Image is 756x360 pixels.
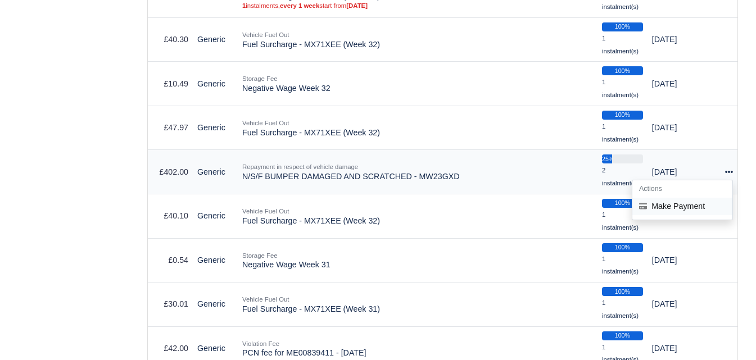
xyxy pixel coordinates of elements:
[193,194,238,239] td: Generic
[602,123,639,143] small: 1 instalment(s)
[602,256,639,275] small: 1 instalment(s)
[602,243,643,252] div: 100%
[193,62,238,106] td: Generic
[148,238,193,282] td: £0.54
[238,282,597,327] td: Fuel Surcharge - MX71XEE (Week 31)
[602,287,643,296] div: 100%
[242,2,593,10] small: instalments, start from
[193,238,238,282] td: Generic
[648,150,721,194] td: [DATE]
[238,238,597,282] td: Negative Wage Week 31
[238,106,597,150] td: Fuel Surcharge - MX71XEE (Week 32)
[148,150,193,194] td: £402.00
[602,331,643,340] div: 100%
[242,2,246,9] strong: 1
[602,79,639,98] small: 1 instalment(s)
[632,180,732,198] h6: Actions
[346,2,368,9] strong: [DATE]
[648,17,721,62] td: [DATE]
[193,17,238,62] td: Generic
[242,75,278,82] small: Storage Fee
[193,150,238,194] td: Generic
[602,299,639,319] small: 1 instalment(s)
[193,282,238,327] td: Generic
[242,31,289,38] small: Vehicle Fuel Out
[648,282,721,327] td: [DATE]
[602,154,612,163] div: 25%
[602,66,643,75] div: 100%
[632,198,732,215] button: Make Payment
[648,62,721,106] td: [DATE]
[648,106,721,150] td: [DATE]
[148,282,193,327] td: £30.01
[280,2,319,9] strong: every 1 week
[148,194,193,239] td: £40.10
[602,199,643,208] div: 100%
[242,208,289,215] small: Vehicle Fuel Out
[148,106,193,150] td: £47.97
[602,167,639,186] small: 2 instalment(s)
[602,35,639,54] small: 1 instalment(s)
[238,150,597,194] td: N/S/F BUMPER DAMAGED AND SCRATCHED - MW23GXD
[242,252,278,259] small: Storage Fee
[700,306,756,360] iframe: Chat Widget
[238,194,597,239] td: Fuel Surcharge - MX71XEE (Week 32)
[242,163,358,170] small: Repayment in respect of vehicle damage
[242,296,289,303] small: Vehicle Fuel Out
[602,111,643,120] div: 100%
[238,17,597,62] td: Fuel Surcharge - MX71XEE (Week 32)
[242,120,289,126] small: Vehicle Fuel Out
[602,22,643,31] div: 100%
[148,17,193,62] td: £40.30
[242,340,279,347] small: Violation Fee
[148,62,193,106] td: £10.49
[648,238,721,282] td: [DATE]
[238,62,597,106] td: Negative Wage Week 32
[193,106,238,150] td: Generic
[602,211,639,231] small: 1 instalment(s)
